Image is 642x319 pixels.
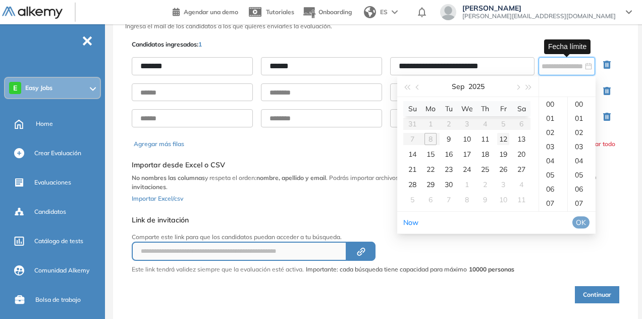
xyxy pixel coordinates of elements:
th: Sa [512,101,530,116]
img: arrow [392,10,398,14]
span: Onboarding [318,8,352,16]
div: 5 [406,194,418,206]
td: 2025-10-05 [403,192,421,207]
div: 11 [479,133,491,145]
td: 2025-10-02 [476,177,494,192]
div: 11 [515,194,527,206]
td: 2025-09-30 [440,177,458,192]
p: Candidatos ingresados: [132,40,202,49]
td: 2025-09-29 [421,177,440,192]
p: Este link tendrá validez siempre que la evaluación esté activa. [132,265,304,274]
div: 14 [406,148,418,160]
div: 04 [539,154,567,168]
span: ES [380,8,388,17]
div: 10 [461,133,473,145]
span: Home [36,119,53,128]
th: Mo [421,101,440,116]
div: 01 [539,111,567,125]
div: 00 [539,97,567,111]
span: Candidatos [34,207,66,216]
div: 25 [479,163,491,175]
td: 2025-10-06 [421,192,440,207]
div: 30 [443,178,455,191]
b: límite de 10.000 invitaciones [132,174,596,191]
td: 2025-09-12 [494,131,512,147]
span: Bolsa de trabajo [35,295,81,304]
div: 16 [443,148,455,160]
td: 2025-10-08 [458,192,476,207]
button: Importar Excel/csv [132,192,183,204]
div: 03 [539,140,567,154]
div: 8 [461,194,473,206]
td: 2025-09-11 [476,131,494,147]
div: 01 [568,111,596,125]
p: y respeta el orden: . Podrás importar archivos de . Cada evaluación tiene un . [132,173,619,192]
div: 3 [497,178,509,191]
div: 18 [479,148,491,160]
div: 9 [443,133,455,145]
div: 29 [424,178,437,191]
td: 2025-10-09 [476,192,494,207]
a: Now [403,218,418,227]
td: 2025-10-03 [494,177,512,192]
div: 05 [539,168,567,182]
span: Agendar una demo [184,8,238,16]
span: Catálogo de tests [34,237,83,246]
img: Logo [2,7,63,19]
td: 2025-09-10 [458,131,476,147]
div: 24 [461,163,473,175]
td: 2025-09-19 [494,147,512,162]
button: Continuar [575,286,619,303]
td: 2025-09-15 [421,147,440,162]
div: 13 [515,133,527,145]
td: 2025-10-07 [440,192,458,207]
div: 19 [497,148,509,160]
th: Fr [494,101,512,116]
span: E [13,84,17,92]
td: 2025-10-04 [512,177,530,192]
div: 02 [568,125,596,140]
strong: 10000 personas [469,265,514,273]
p: Comparte este link para que los candidatos puedan acceder a tu búsqueda. [132,233,514,242]
span: Easy Jobs [25,84,52,92]
div: 4 [515,178,527,191]
span: Crear Evaluación [34,149,81,158]
div: 1 [461,178,473,191]
div: 10 [497,194,509,206]
button: OK [572,216,590,229]
img: world [364,6,376,18]
div: 00 [568,97,596,111]
h5: Link de invitación [132,216,514,224]
td: 2025-09-21 [403,162,421,177]
div: 20 [515,148,527,160]
td: 2025-09-14 [403,147,421,162]
td: 2025-10-11 [512,192,530,207]
div: 22 [424,163,437,175]
div: 23 [443,163,455,175]
span: [PERSON_NAME] [462,4,616,12]
div: 03 [568,140,596,154]
div: 15 [424,148,437,160]
th: Tu [440,101,458,116]
td: 2025-09-26 [494,162,512,177]
span: Importante: cada búsqueda tiene capacidad para máximo [306,265,514,274]
span: [PERSON_NAME][EMAIL_ADDRESS][DOMAIN_NAME] [462,12,616,20]
div: 08 [539,210,567,224]
th: Su [403,101,421,116]
td: 2025-09-24 [458,162,476,177]
button: Borrar todo [582,140,615,149]
div: 06 [539,182,567,196]
div: 7 [443,194,455,206]
div: 04 [568,154,596,168]
div: 21 [406,163,418,175]
div: 6 [424,194,437,206]
span: Comunidad Alkemy [34,266,89,275]
button: Onboarding [302,2,352,23]
h5: Importar desde Excel o CSV [132,161,619,169]
div: 28 [406,178,418,191]
div: 02 [539,125,567,140]
td: 2025-09-25 [476,162,494,177]
h3: Ingresa el mail de los candidatos a los que quieres enviarles la evaluación. [125,23,626,30]
span: Importar Excel/csv [132,195,183,202]
div: 17 [461,148,473,160]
